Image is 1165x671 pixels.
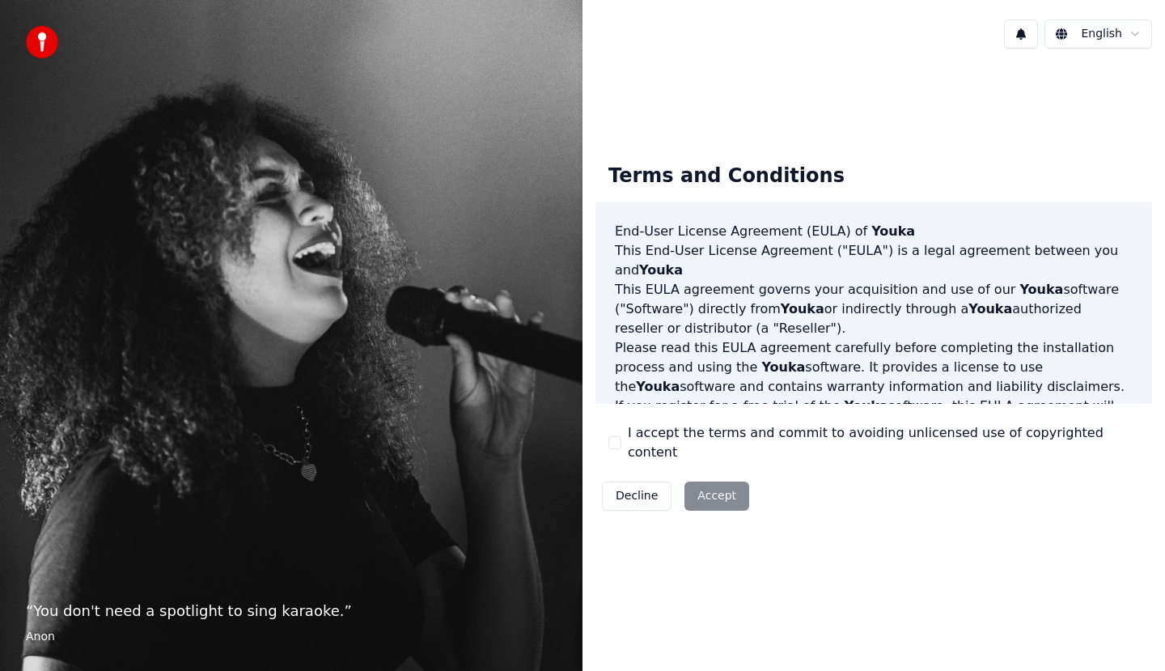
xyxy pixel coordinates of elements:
[1019,282,1063,297] span: Youka
[871,223,915,239] span: Youka
[615,397,1133,474] p: If you register for a free trial of the software, this EULA agreement will also govern that trial...
[636,379,680,394] span: Youka
[761,359,805,375] span: Youka
[781,301,824,316] span: Youka
[968,301,1012,316] span: Youka
[628,423,1139,462] label: I accept the terms and commit to avoiding unlicensed use of copyrighted content
[26,600,557,622] p: “ You don't need a spotlight to sing karaoke. ”
[845,398,888,414] span: Youka
[26,26,58,58] img: youka
[615,280,1133,338] p: This EULA agreement governs your acquisition and use of our software ("Software") directly from o...
[615,222,1133,241] h3: End-User License Agreement (EULA) of
[615,241,1133,280] p: This End-User License Agreement ("EULA") is a legal agreement between you and
[602,482,671,511] button: Decline
[26,629,557,645] footer: Anon
[639,262,683,278] span: Youka
[615,338,1133,397] p: Please read this EULA agreement carefully before completing the installation process and using th...
[595,151,858,202] div: Terms and Conditions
